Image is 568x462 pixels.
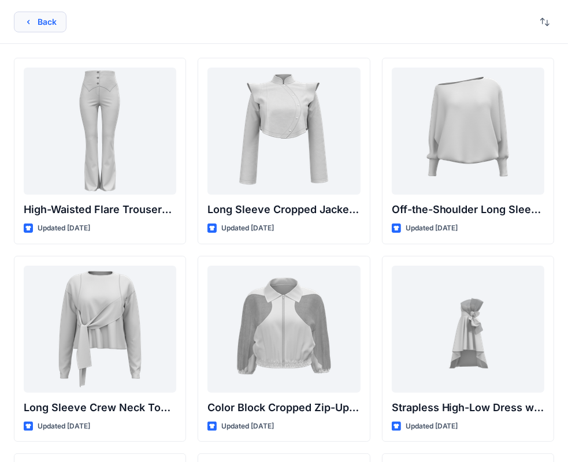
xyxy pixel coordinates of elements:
a: High-Waisted Flare Trousers with Button Detail [24,68,176,195]
p: Updated [DATE] [221,420,274,433]
p: Updated [DATE] [38,420,90,433]
a: Long Sleeve Crew Neck Top with Asymmetrical Tie Detail [24,266,176,393]
p: Strapless High-Low Dress with Side Bow Detail [392,400,544,416]
p: Updated [DATE] [221,222,274,234]
a: Strapless High-Low Dress with Side Bow Detail [392,266,544,393]
a: Color Block Cropped Zip-Up Jacket with Sheer Sleeves [207,266,360,393]
p: Color Block Cropped Zip-Up Jacket with Sheer Sleeves [207,400,360,416]
a: Long Sleeve Cropped Jacket with Mandarin Collar and Shoulder Detail [207,68,360,195]
button: Back [14,12,66,32]
a: Off-the-Shoulder Long Sleeve Top [392,68,544,195]
p: Updated [DATE] [406,420,458,433]
p: High-Waisted Flare Trousers with Button Detail [24,202,176,218]
p: Updated [DATE] [38,222,90,234]
p: Long Sleeve Cropped Jacket with Mandarin Collar and Shoulder Detail [207,202,360,218]
p: Off-the-Shoulder Long Sleeve Top [392,202,544,218]
p: Updated [DATE] [406,222,458,234]
p: Long Sleeve Crew Neck Top with Asymmetrical Tie Detail [24,400,176,416]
